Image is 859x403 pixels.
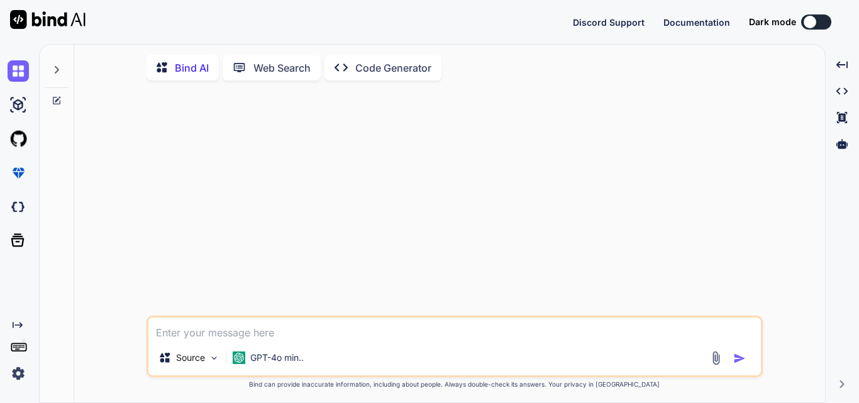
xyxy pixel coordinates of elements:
img: Pick Models [209,353,219,363]
button: Documentation [663,16,730,29]
img: settings [8,363,29,384]
img: premium [8,162,29,184]
img: GPT-4o mini [233,351,245,364]
span: Discord Support [573,17,645,28]
p: Bind can provide inaccurate information, including about people. Always double-check its answers.... [147,380,763,389]
button: Discord Support [573,16,645,29]
p: GPT-4o min.. [250,351,304,364]
span: Dark mode [749,16,796,28]
p: Web Search [253,60,311,75]
img: githubLight [8,128,29,150]
img: ai-studio [8,94,29,116]
img: Bind AI [10,10,86,29]
img: attachment [709,351,723,365]
p: Code Generator [355,60,431,75]
img: chat [8,60,29,82]
p: Source [176,351,205,364]
img: icon [733,352,746,365]
p: Bind AI [175,60,209,75]
span: Documentation [663,17,730,28]
img: darkCloudIdeIcon [8,196,29,218]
